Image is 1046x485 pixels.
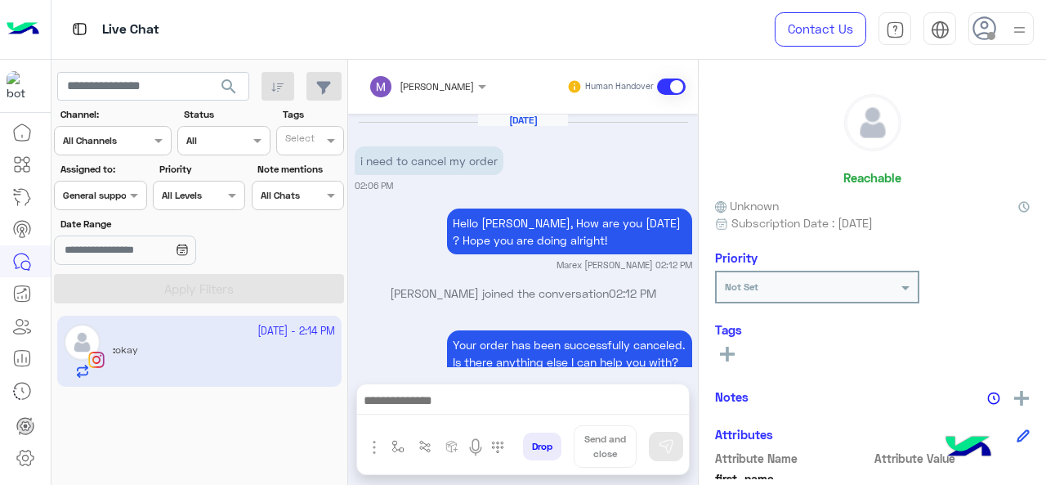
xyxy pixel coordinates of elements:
button: Send and close [574,425,637,468]
small: 02:06 PM [355,179,393,192]
h6: [DATE] [478,115,568,126]
button: Apply Filters [54,274,344,303]
h6: Attributes [715,427,773,442]
span: Unknown [715,197,779,214]
a: tab [878,12,911,47]
img: defaultAdmin.png [845,95,901,150]
img: make a call [491,441,504,454]
a: Contact Us [775,12,866,47]
img: tab [69,19,90,39]
h6: Tags [715,322,1030,337]
small: Marex [PERSON_NAME] 02:12 PM [557,258,692,272]
div: Select [283,131,315,150]
img: profile [1009,20,1030,40]
img: send message [658,438,674,455]
img: Logo [7,12,39,47]
label: Note mentions [257,162,342,177]
img: select flow [391,440,405,453]
label: Priority [159,162,244,177]
label: Tags [283,107,342,122]
span: Attribute Name [715,450,871,467]
button: create order [439,433,466,460]
label: Date Range [60,217,244,231]
img: create order [445,440,458,453]
p: Live Chat [102,19,159,41]
span: Attribute Value [874,450,1030,467]
label: Assigned to: [60,162,145,177]
span: search [219,77,239,97]
img: add [1014,391,1029,406]
span: [PERSON_NAME] [400,80,474,92]
button: Trigger scenario [412,433,439,460]
img: send voice note [466,438,485,457]
button: Drop [523,433,561,460]
button: select flow [385,433,412,460]
img: notes [987,392,1000,405]
h6: Priority [715,250,758,265]
small: Human Handover [585,80,654,93]
h6: Reachable [843,170,901,185]
label: Channel: [60,107,170,122]
img: send attachment [364,438,384,457]
h6: Notes [715,389,749,404]
label: Status [184,107,268,122]
img: tab [886,20,905,39]
p: 1/10/2025, 2:12 PM [447,209,692,254]
button: search [209,72,249,107]
span: 02:12 PM [609,286,656,300]
img: 317874714732967 [7,71,36,101]
img: Trigger scenario [418,440,431,453]
p: 1/10/2025, 2:06 PM [355,146,503,175]
span: Subscription Date : [DATE] [731,214,873,231]
img: hulul-logo.png [940,420,997,477]
p: 1/10/2025, 2:12 PM [447,330,692,376]
p: [PERSON_NAME] joined the conversation [355,285,692,302]
img: tab [931,20,950,39]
